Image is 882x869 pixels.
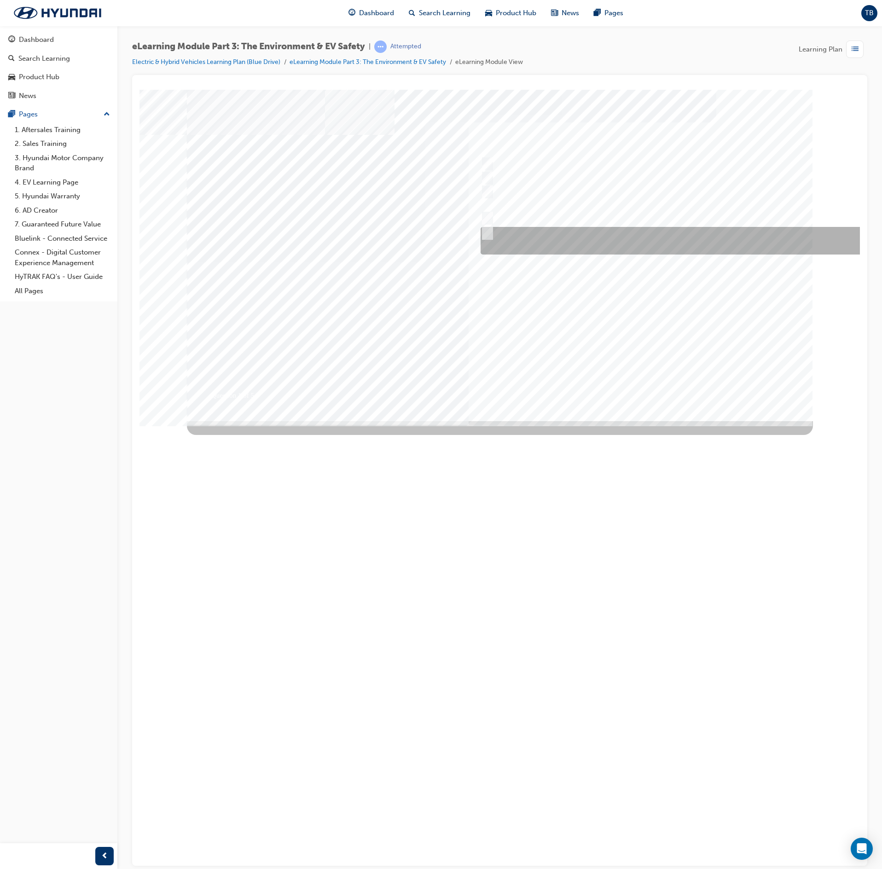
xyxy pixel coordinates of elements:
[19,91,36,101] div: News
[70,299,122,313] div: Question 1 of 5
[11,270,114,284] a: HyTRAK FAQ's - User Guide
[47,663,153,685] div: Image
[11,175,114,190] a: 4. EV Learning Page
[18,53,70,64] div: Search Learning
[4,106,114,123] button: Pages
[8,55,15,63] span: search-icon
[390,42,421,51] div: Attempted
[562,8,579,18] span: News
[4,69,114,86] a: Product Hub
[11,189,114,203] a: 5. Hyundai Warranty
[341,4,401,23] a: guage-iconDashboard
[419,8,470,18] span: Search Learning
[19,35,54,45] div: Dashboard
[852,44,859,55] span: list-icon
[861,5,877,21] button: TB
[586,4,631,23] a: pages-iconPages
[551,7,558,19] span: news-icon
[11,232,114,246] a: Bluelink - Connected Service
[594,7,601,19] span: pages-icon
[19,72,59,82] div: Product Hub
[132,58,280,66] a: Electric & Hybrid Vehicles Learning Plan (Blue Drive)
[11,137,114,151] a: 2. Sales Training
[132,41,365,52] span: eLearning Module Part 3: The Environment & EV Safety
[544,4,586,23] a: news-iconNews
[101,851,108,862] span: prev-icon
[496,8,536,18] span: Product Hub
[290,58,446,66] a: eLearning Module Part 3: The Environment & EV Safety
[8,92,15,100] span: news-icon
[799,44,842,55] span: Learning Plan
[359,8,394,18] span: Dashboard
[4,87,114,104] a: News
[348,7,355,19] span: guage-icon
[104,109,110,121] span: up-icon
[851,838,873,860] div: Open Intercom Messenger
[604,8,623,18] span: Pages
[409,7,415,19] span: search-icon
[799,41,867,58] button: Learning Plan
[865,8,874,18] span: TB
[8,36,15,44] span: guage-icon
[5,3,110,23] img: Trak
[8,110,15,119] span: pages-icon
[19,109,38,120] div: Pages
[11,245,114,270] a: Connex - Digital Customer Experience Management
[4,29,114,106] button: DashboardSearch LearningProduct HubNews
[11,203,114,218] a: 6. AD Creator
[11,217,114,232] a: 7. Guaranteed Future Value
[8,73,15,81] span: car-icon
[478,4,544,23] a: car-iconProduct Hub
[4,31,114,48] a: Dashboard
[455,57,523,68] li: eLearning Module View
[11,151,114,175] a: 3. Hyundai Motor Company Brand
[401,4,478,23] a: search-iconSearch Learning
[374,41,387,53] span: learningRecordVerb_ATTEMPT-icon
[485,7,492,19] span: car-icon
[11,284,114,298] a: All Pages
[11,123,114,137] a: 1. Aftersales Training
[369,41,371,52] span: |
[4,50,114,67] a: Search Learning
